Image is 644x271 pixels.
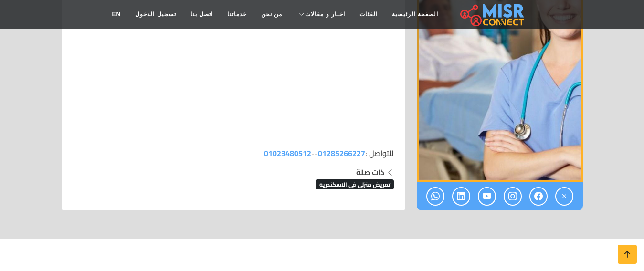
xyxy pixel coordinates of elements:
[183,5,220,23] a: اتصل بنا
[356,165,384,179] strong: ذات صلة
[316,177,394,191] a: تمريض منزلى فى الاسكندرية
[316,179,394,189] span: تمريض منزلى فى الاسكندرية
[73,147,394,159] p: للتواصل : --
[460,2,524,26] img: main.misr_connect
[105,5,128,23] a: EN
[128,5,183,23] a: تسجيل الدخول
[385,5,445,23] a: الصفحة الرئيسية
[305,10,345,19] span: اخبار و مقالات
[264,146,311,160] a: 01023480512
[254,5,289,23] a: من نحن
[220,5,254,23] a: خدماتنا
[289,5,352,23] a: اخبار و مقالات
[318,146,365,160] a: 01285266227
[352,5,385,23] a: الفئات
